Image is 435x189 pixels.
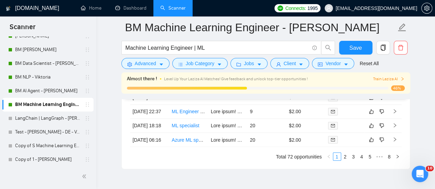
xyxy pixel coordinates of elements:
button: userClientcaret-down [270,58,309,69]
a: 8 [385,153,393,160]
span: Vendor [325,60,340,67]
span: user [276,62,281,67]
span: user [326,6,331,11]
li: Total 72 opportunities [276,152,322,161]
button: dislike [378,121,386,130]
a: setting [421,5,432,11]
span: Scanner [4,22,41,36]
button: search [321,41,335,55]
a: ML specialist [172,123,199,128]
td: Azure ML specialist with experience with open ai and other forecasting models [169,133,208,147]
span: right [395,154,400,158]
td: 20 [247,119,286,133]
a: 3 [350,153,357,160]
span: holder [85,157,90,162]
a: BM Data Scientist - [PERSON_NAME] [15,57,80,70]
a: searchScanner [160,5,186,11]
button: setting [421,3,432,14]
a: 1 [333,153,341,160]
td: $2.00 [286,105,325,119]
span: Client [284,60,296,67]
td: [DATE] 06:16 [130,133,169,147]
img: logo [6,3,11,14]
span: holder [85,47,90,52]
a: Machine Learning Engineer / Data Scientist [172,95,264,100]
span: ••• [374,152,385,161]
input: Search Freelance Jobs... [126,44,309,52]
span: mail [331,109,335,114]
a: BM Machine Learning Engineer - [PERSON_NAME] [15,98,80,111]
button: folderJobscaret-down [230,58,268,69]
span: edit [398,23,406,32]
span: right [392,109,397,114]
button: left [325,152,333,161]
button: right [393,152,402,161]
a: Reset All [360,60,379,67]
span: holder [85,129,90,135]
span: caret-down [298,62,303,67]
button: dislike [378,135,386,144]
span: like [369,123,374,128]
td: $2.00 [286,119,325,133]
button: idcardVendorcaret-down [312,58,354,69]
span: caret-down [257,62,262,67]
a: BM AI Agent - [PERSON_NAME] [15,84,80,98]
span: idcard [318,62,323,67]
span: right [400,77,404,81]
a: Copy of 1 - [PERSON_NAME] [15,153,80,166]
a: Copy of S Machine Learning Engineer - [PERSON_NAME] [15,139,80,153]
td: 20 [247,133,286,147]
span: Advanced [135,60,156,67]
td: $2.00 [286,133,325,147]
span: mail [331,138,335,142]
button: Train Laziza AI [373,76,404,82]
a: BM NLP - Viktoria [15,70,80,84]
button: copy [376,41,390,55]
span: like [369,109,374,114]
span: right [392,123,397,128]
a: 2 [341,153,349,160]
span: bars [178,62,183,67]
span: Save [349,44,362,52]
span: holder [85,116,90,121]
td: ML Engineer - Computer Vision & Search Optimization for Video System [169,105,208,119]
input: Scanner name... [125,19,396,36]
a: Azure ML specialist with experience with open ai and other forecasting models [172,137,338,142]
a: 4 [358,153,366,160]
span: dislike [379,137,384,142]
li: Next Page [393,152,402,161]
td: [DATE] 22:37 [130,105,169,119]
span: setting [127,62,132,67]
span: 10 [426,166,434,171]
a: homeHome [81,5,101,11]
span: Level Up Your Laziza AI Matches! Give feedback and unlock top-tier opportunities ! [164,76,308,81]
span: folder [236,62,241,67]
span: left [327,154,331,158]
span: holder [85,74,90,80]
a: 5 [366,153,374,160]
span: 1995 [307,4,318,12]
span: caret-down [159,62,164,67]
span: right [392,137,397,142]
td: [DATE] 18:18 [130,119,169,133]
span: 46% [391,85,405,91]
a: dashboardDashboard [115,5,146,11]
td: 9 [247,105,286,119]
span: holder [85,143,90,149]
button: like [367,121,376,130]
button: Save [339,41,372,55]
span: mail [331,123,335,128]
li: 4 [358,152,366,161]
span: holder [85,102,90,107]
span: Jobs [244,60,254,67]
img: upwork-logo.png [278,5,283,11]
li: 3 [349,152,358,161]
span: caret-down [217,62,222,67]
span: holder [85,88,90,94]
li: Next 5 Pages [374,152,385,161]
button: settingAdvancedcaret-down [121,58,170,69]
